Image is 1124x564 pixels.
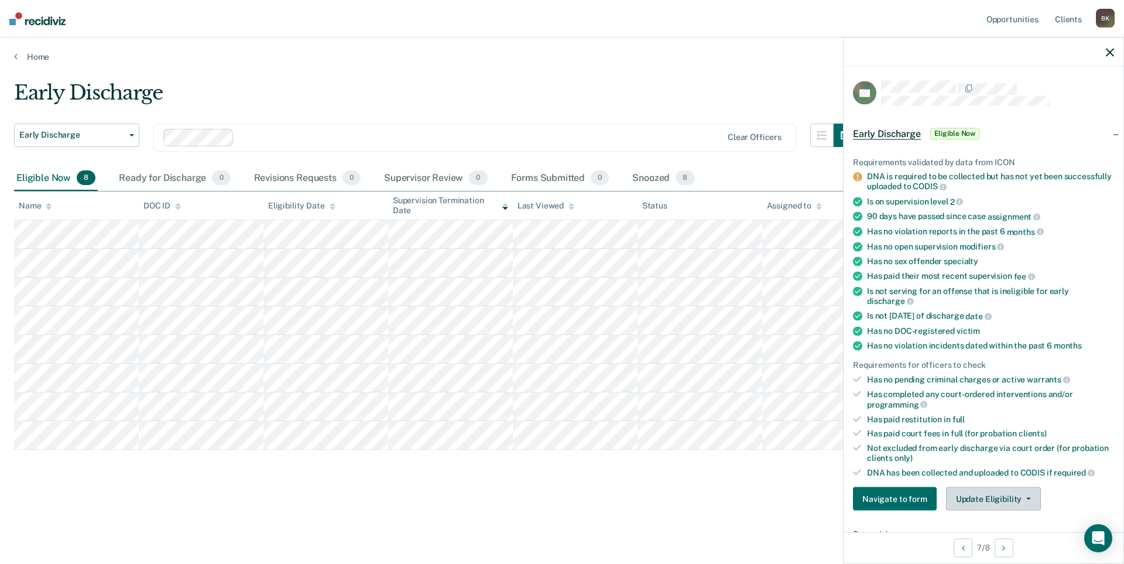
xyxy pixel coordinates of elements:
span: 8 [676,170,694,186]
span: 8 [77,170,95,186]
div: 7 / 8 [844,532,1123,563]
div: Has no DOC-registered [867,326,1114,336]
span: 0 [591,170,609,186]
span: victim [957,326,980,335]
div: Clear officers [728,132,782,142]
span: discharge [867,296,914,306]
span: warrants [1027,375,1070,384]
div: Has no open supervision [867,241,1114,252]
div: Early Discharge [14,81,857,114]
div: Requirements for officers to check [853,360,1114,370]
span: fee [1014,271,1035,281]
span: 0 [469,170,487,186]
div: Status [642,201,667,211]
span: Early Discharge [19,130,125,140]
span: full [952,414,965,423]
span: months [1054,340,1082,350]
a: Home [14,52,1110,62]
span: date [965,311,991,320]
span: specialty [944,257,978,266]
div: Has no sex offender [867,257,1114,266]
div: Supervision Termination Date [393,196,508,216]
span: Eligible Now [930,128,980,139]
div: Eligibility Date [268,201,335,211]
div: Has no violation incidents dated within the past 6 [867,340,1114,350]
div: Is not [DATE] of discharge [867,311,1114,322]
span: 2 [950,197,964,206]
span: modifiers [959,242,1005,251]
a: Navigate to form link [853,487,941,511]
div: Has paid their most recent supervision [867,271,1114,282]
div: Is on supervision level [867,196,1114,207]
div: Not excluded from early discharge via court order (for probation clients [867,443,1114,463]
span: Early Discharge [853,128,921,139]
img: Recidiviz [9,12,66,25]
div: Ready for Discharge [116,166,232,192]
span: programming [867,399,927,409]
span: only) [895,453,913,462]
span: required [1054,468,1095,477]
div: Is not serving for an offense that is ineligible for early [867,286,1114,306]
div: DNA is required to be collected but has not yet been successfully uploaded to CODIS [867,172,1114,192]
div: Has completed any court-ordered interventions and/or [867,389,1114,409]
div: Name [19,201,52,211]
div: Has paid restitution in [867,414,1114,424]
div: Has no pending criminal charges or active [867,374,1114,385]
div: Eligible Now [14,166,98,192]
span: 0 [342,170,361,186]
div: Has paid court fees in full (for probation [867,429,1114,439]
div: Last Viewed [518,201,574,211]
div: Has no violation reports in the past 6 [867,226,1114,237]
button: Navigate to form [853,487,937,511]
div: Supervisor Review [382,166,490,192]
span: assignment [988,212,1040,221]
button: Next Opportunity [995,538,1013,557]
div: Snoozed [630,166,697,192]
div: Revisions Requests [252,166,363,192]
div: Assigned to [767,201,822,211]
div: Early DischargeEligible Now [844,115,1123,152]
div: B K [1096,9,1115,28]
dt: Supervision [853,529,1114,539]
span: 0 [212,170,230,186]
button: Previous Opportunity [954,538,972,557]
span: clients) [1019,429,1047,438]
button: Update Eligibility [946,487,1041,511]
div: Requirements validated by data from ICON [853,157,1114,167]
div: DOC ID [143,201,181,211]
span: months [1007,227,1044,236]
div: Forms Submitted [509,166,612,192]
div: DNA has been collected and uploaded to CODIS if [867,467,1114,478]
div: Open Intercom Messenger [1084,524,1112,552]
div: 90 days have passed since case [867,211,1114,222]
